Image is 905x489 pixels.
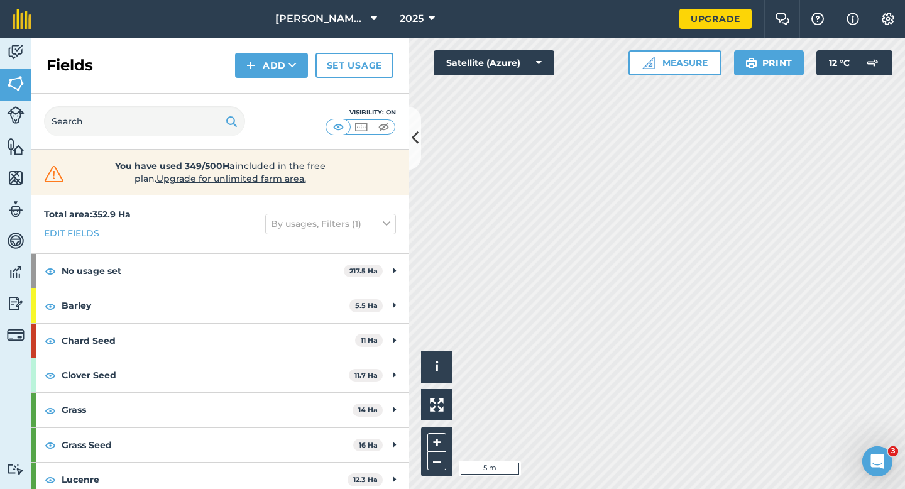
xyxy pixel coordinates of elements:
img: svg+xml;base64,PHN2ZyB4bWxucz0iaHR0cDovL3d3dy53My5vcmcvMjAwMC9zdmciIHdpZHRoPSIxOCIgaGVpZ2h0PSIyNC... [45,368,56,383]
img: svg+xml;base64,PHN2ZyB4bWxucz0iaHR0cDovL3d3dy53My5vcmcvMjAwMC9zdmciIHdpZHRoPSI1MCIgaGVpZ2h0PSI0MC... [353,121,369,133]
img: svg+xml;base64,PD94bWwgdmVyc2lvbj0iMS4wIiBlbmNvZGluZz0idXRmLTgiPz4KPCEtLSBHZW5lcmF0b3I6IEFkb2JlIE... [7,294,25,313]
button: By usages, Filters (1) [265,214,396,234]
button: Add [235,53,308,78]
img: svg+xml;base64,PHN2ZyB4bWxucz0iaHR0cDovL3d3dy53My5vcmcvMjAwMC9zdmciIHdpZHRoPSI1NiIgaGVpZ2h0PSI2MC... [7,137,25,156]
img: svg+xml;base64,PD94bWwgdmVyc2lvbj0iMS4wIiBlbmNvZGluZz0idXRmLTgiPz4KPCEtLSBHZW5lcmF0b3I6IEFkb2JlIE... [7,43,25,62]
img: svg+xml;base64,PD94bWwgdmVyc2lvbj0iMS4wIiBlbmNvZGluZz0idXRmLTgiPz4KPCEtLSBHZW5lcmF0b3I6IEFkb2JlIE... [7,326,25,344]
button: i [421,351,452,383]
img: A cog icon [880,13,896,25]
strong: Grass Seed [62,428,353,462]
button: Print [734,50,804,75]
img: svg+xml;base64,PD94bWwgdmVyc2lvbj0iMS4wIiBlbmNvZGluZz0idXRmLTgiPz4KPCEtLSBHZW5lcmF0b3I6IEFkb2JlIE... [7,263,25,282]
span: Upgrade for unlimited farm area. [156,173,306,184]
img: A question mark icon [810,13,825,25]
div: Barley5.5 Ha [31,288,409,322]
div: Chard Seed11 Ha [31,324,409,358]
img: svg+xml;base64,PD94bWwgdmVyc2lvbj0iMS4wIiBlbmNvZGluZz0idXRmLTgiPz4KPCEtLSBHZW5lcmF0b3I6IEFkb2JlIE... [7,463,25,475]
a: Edit fields [44,226,99,240]
img: svg+xml;base64,PHN2ZyB4bWxucz0iaHR0cDovL3d3dy53My5vcmcvMjAwMC9zdmciIHdpZHRoPSIxOCIgaGVpZ2h0PSIyNC... [45,333,56,348]
strong: Clover Seed [62,358,349,392]
img: svg+xml;base64,PHN2ZyB4bWxucz0iaHR0cDovL3d3dy53My5vcmcvMjAwMC9zdmciIHdpZHRoPSI1MCIgaGVpZ2h0PSI0MC... [376,121,392,133]
div: Visibility: On [326,107,396,118]
a: You have used 349/500Haincluded in the free plan.Upgrade for unlimited farm area. [41,160,398,185]
strong: 14 Ha [358,405,378,414]
button: 12 °C [816,50,892,75]
strong: 5.5 Ha [355,301,378,310]
a: Upgrade [679,9,752,29]
span: 3 [888,446,898,456]
img: svg+xml;base64,PHN2ZyB4bWxucz0iaHR0cDovL3d3dy53My5vcmcvMjAwMC9zdmciIHdpZHRoPSIxOCIgaGVpZ2h0PSIyNC... [45,437,56,453]
a: Set usage [315,53,393,78]
iframe: Intercom live chat [862,446,892,476]
input: Search [44,106,245,136]
span: 12 ° C [829,50,850,75]
span: i [435,359,439,375]
img: svg+xml;base64,PHN2ZyB4bWxucz0iaHR0cDovL3d3dy53My5vcmcvMjAwMC9zdmciIHdpZHRoPSI1NiIgaGVpZ2h0PSI2MC... [7,168,25,187]
img: svg+xml;base64,PD94bWwgdmVyc2lvbj0iMS4wIiBlbmNvZGluZz0idXRmLTgiPz4KPCEtLSBHZW5lcmF0b3I6IEFkb2JlIE... [7,106,25,124]
img: Ruler icon [642,57,655,69]
img: svg+xml;base64,PHN2ZyB4bWxucz0iaHR0cDovL3d3dy53My5vcmcvMjAwMC9zdmciIHdpZHRoPSIxOCIgaGVpZ2h0PSIyNC... [45,263,56,278]
img: svg+xml;base64,PHN2ZyB4bWxucz0iaHR0cDovL3d3dy53My5vcmcvMjAwMC9zdmciIHdpZHRoPSIxNyIgaGVpZ2h0PSIxNy... [847,11,859,26]
img: svg+xml;base64,PHN2ZyB4bWxucz0iaHR0cDovL3d3dy53My5vcmcvMjAwMC9zdmciIHdpZHRoPSIxOCIgaGVpZ2h0PSIyNC... [45,403,56,418]
strong: Chard Seed [62,324,355,358]
button: – [427,452,446,470]
strong: 217.5 Ha [349,266,378,275]
strong: 12.3 Ha [353,475,378,484]
span: [PERSON_NAME] & Sons Farming LTD [275,11,366,26]
img: svg+xml;base64,PD94bWwgdmVyc2lvbj0iMS4wIiBlbmNvZGluZz0idXRmLTgiPz4KPCEtLSBHZW5lcmF0b3I6IEFkb2JlIE... [860,50,885,75]
strong: 16 Ha [359,441,378,449]
h2: Fields [47,55,93,75]
img: fieldmargin Logo [13,9,31,29]
img: Two speech bubbles overlapping with the left bubble in the forefront [775,13,790,25]
div: No usage set217.5 Ha [31,254,409,288]
div: Grass Seed16 Ha [31,428,409,462]
span: included in the free plan . [86,160,354,185]
strong: Barley [62,288,349,322]
img: svg+xml;base64,PHN2ZyB4bWxucz0iaHR0cDovL3d3dy53My5vcmcvMjAwMC9zdmciIHdpZHRoPSI1NiIgaGVpZ2h0PSI2MC... [7,74,25,93]
span: 2025 [400,11,424,26]
button: + [427,433,446,452]
img: svg+xml;base64,PHN2ZyB4bWxucz0iaHR0cDovL3d3dy53My5vcmcvMjAwMC9zdmciIHdpZHRoPSIzMiIgaGVpZ2h0PSIzMC... [41,165,67,184]
img: Four arrows, one pointing top left, one top right, one bottom right and the last bottom left [430,398,444,412]
strong: No usage set [62,254,344,288]
strong: You have used 349/500Ha [115,160,235,172]
img: svg+xml;base64,PHN2ZyB4bWxucz0iaHR0cDovL3d3dy53My5vcmcvMjAwMC9zdmciIHdpZHRoPSIxOCIgaGVpZ2h0PSIyNC... [45,472,56,487]
img: svg+xml;base64,PHN2ZyB4bWxucz0iaHR0cDovL3d3dy53My5vcmcvMjAwMC9zdmciIHdpZHRoPSIxOCIgaGVpZ2h0PSIyNC... [45,299,56,314]
img: svg+xml;base64,PHN2ZyB4bWxucz0iaHR0cDovL3d3dy53My5vcmcvMjAwMC9zdmciIHdpZHRoPSIxOSIgaGVpZ2h0PSIyNC... [226,114,238,129]
div: Grass14 Ha [31,393,409,427]
img: svg+xml;base64,PD94bWwgdmVyc2lvbj0iMS4wIiBlbmNvZGluZz0idXRmLTgiPz4KPCEtLSBHZW5lcmF0b3I6IEFkb2JlIE... [7,231,25,250]
button: Measure [628,50,721,75]
img: svg+xml;base64,PHN2ZyB4bWxucz0iaHR0cDovL3d3dy53My5vcmcvMjAwMC9zdmciIHdpZHRoPSIxOSIgaGVpZ2h0PSIyNC... [745,55,757,70]
strong: 11 Ha [361,336,378,344]
img: svg+xml;base64,PHN2ZyB4bWxucz0iaHR0cDovL3d3dy53My5vcmcvMjAwMC9zdmciIHdpZHRoPSI1MCIgaGVpZ2h0PSI0MC... [331,121,346,133]
strong: 11.7 Ha [354,371,378,380]
strong: Total area : 352.9 Ha [44,209,131,220]
img: svg+xml;base64,PD94bWwgdmVyc2lvbj0iMS4wIiBlbmNvZGluZz0idXRmLTgiPz4KPCEtLSBHZW5lcmF0b3I6IEFkb2JlIE... [7,200,25,219]
strong: Grass [62,393,353,427]
button: Satellite (Azure) [434,50,554,75]
div: Clover Seed11.7 Ha [31,358,409,392]
img: svg+xml;base64,PHN2ZyB4bWxucz0iaHR0cDovL3d3dy53My5vcmcvMjAwMC9zdmciIHdpZHRoPSIxNCIgaGVpZ2h0PSIyNC... [246,58,255,73]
